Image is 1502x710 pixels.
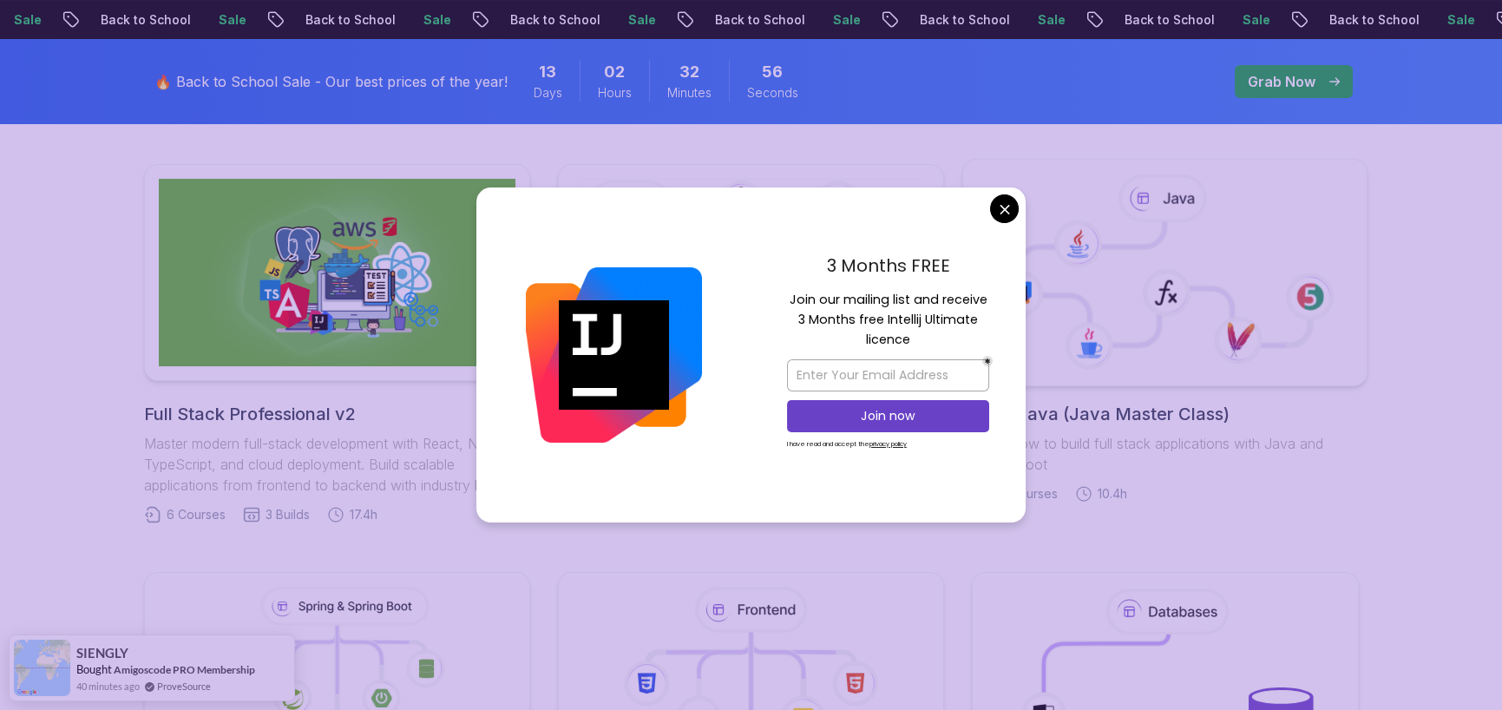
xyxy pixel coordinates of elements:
span: 3 Builds [266,506,310,523]
a: Full Stack Professional v2Full Stack Professional v2Master modern full-stack development with Rea... [144,164,530,523]
span: Seconds [747,84,798,102]
span: 13 Days [539,60,556,84]
span: 2 Hours [604,60,625,84]
a: Java Full StackLearn how to build full stack applications with Java and Spring Boot29 Courses4 Bu... [558,164,944,503]
span: Hours [598,84,632,102]
span: 56 Seconds [762,60,783,84]
span: 6 Courses [167,506,226,523]
p: Sale [440,11,495,29]
a: Amigoscode PRO Membership [114,663,255,676]
p: Back to School [322,11,440,29]
p: Sale [30,11,86,29]
p: Back to School [527,11,645,29]
span: SIENGLY [76,646,128,661]
p: Back to School [1141,11,1259,29]
p: Back to School [117,11,235,29]
p: Back to School [731,11,849,29]
img: Full Stack Professional v2 [159,179,515,366]
p: Sale [235,11,291,29]
p: Sale [849,11,905,29]
h2: Core Java (Java Master Class) [972,402,1358,426]
a: ProveSource [157,679,211,694]
img: provesource social proof notification image [14,640,70,696]
span: 10.4h [1098,485,1127,503]
span: Minutes [667,84,712,102]
h2: Full Stack Professional v2 [144,402,530,426]
p: Sale [1054,11,1110,29]
p: Master modern full-stack development with React, Node.js, TypeScript, and cloud deployment. Build... [144,433,530,496]
p: Learn how to build full stack applications with Java and Spring Boot [972,433,1358,475]
p: Grab Now [1248,71,1315,92]
p: Back to School [936,11,1054,29]
p: Back to School [1346,11,1464,29]
span: 40 minutes ago [76,679,140,694]
span: 18 Courses [994,485,1058,503]
span: 17.4h [350,506,377,523]
span: Bought [76,662,112,676]
span: Days [534,84,562,102]
p: Sale [1259,11,1315,29]
a: Core Java (Java Master Class)Learn how to build full stack applications with Java and Spring Boot... [972,164,1358,503]
p: 🔥 Back to School Sale - Our best prices of the year! [154,71,508,92]
p: Sale [645,11,700,29]
span: 32 Minutes [679,60,699,84]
